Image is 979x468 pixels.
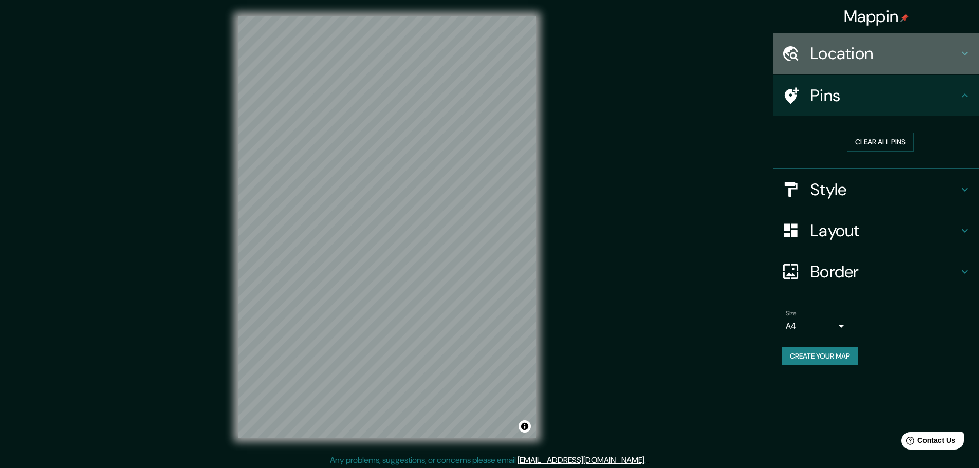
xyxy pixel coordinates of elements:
[773,33,979,74] div: Location
[773,210,979,251] div: Layout
[810,85,958,106] h4: Pins
[786,309,797,317] label: Size
[773,251,979,292] div: Border
[238,16,536,438] canvas: Map
[810,220,958,241] h4: Layout
[773,75,979,116] div: Pins
[330,454,646,466] p: Any problems, suggestions, or concerns please email .
[518,455,644,465] a: [EMAIL_ADDRESS][DOMAIN_NAME]
[519,420,531,433] button: Toggle attribution
[810,179,958,200] h4: Style
[786,318,847,334] div: A4
[782,347,858,366] button: Create your map
[810,43,958,64] h4: Location
[646,454,648,466] div: .
[648,454,650,466] div: .
[844,6,909,27] h4: Mappin
[900,14,909,22] img: pin-icon.png
[888,428,968,457] iframe: Help widget launcher
[847,133,914,152] button: Clear all pins
[773,169,979,210] div: Style
[810,261,958,282] h4: Border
